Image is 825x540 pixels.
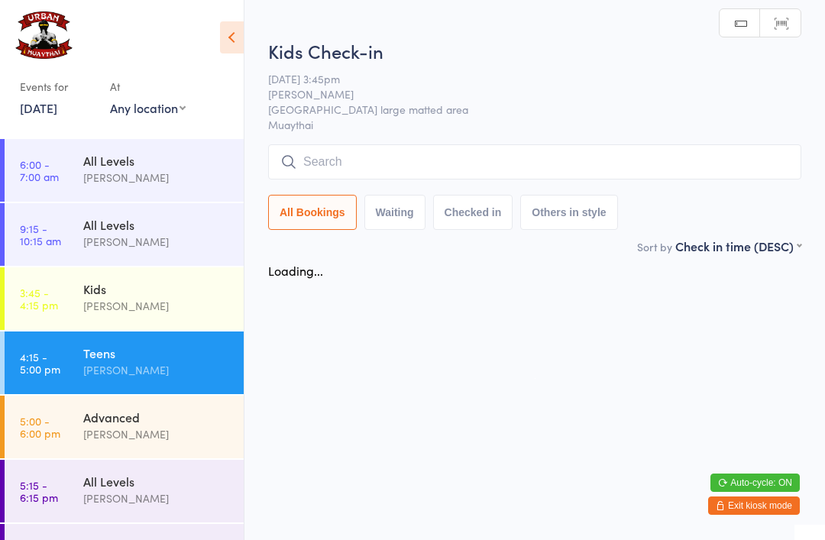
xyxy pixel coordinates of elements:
[268,86,778,102] span: [PERSON_NAME]
[83,409,231,425] div: Advanced
[268,195,357,230] button: All Bookings
[5,396,244,458] a: 5:00 -6:00 pmAdvanced[PERSON_NAME]
[20,158,59,183] time: 6:00 - 7:00 am
[83,297,231,315] div: [PERSON_NAME]
[5,331,244,394] a: 4:15 -5:00 pmTeens[PERSON_NAME]
[83,233,231,251] div: [PERSON_NAME]
[675,238,801,254] div: Check in time (DESC)
[268,262,323,279] div: Loading...
[15,11,73,59] img: Urban Muaythai - Miami
[20,99,57,116] a: [DATE]
[110,74,186,99] div: At
[268,38,801,63] h2: Kids Check-in
[83,280,231,297] div: Kids
[5,203,244,266] a: 9:15 -10:15 amAll Levels[PERSON_NAME]
[20,222,61,247] time: 9:15 - 10:15 am
[20,286,58,311] time: 3:45 - 4:15 pm
[708,496,800,515] button: Exit kiosk mode
[83,473,231,490] div: All Levels
[83,216,231,233] div: All Levels
[433,195,513,230] button: Checked in
[364,195,425,230] button: Waiting
[637,239,672,254] label: Sort by
[20,351,60,375] time: 4:15 - 5:00 pm
[20,74,95,99] div: Events for
[110,99,186,116] div: Any location
[83,152,231,169] div: All Levels
[83,361,231,379] div: [PERSON_NAME]
[83,490,231,507] div: [PERSON_NAME]
[20,479,58,503] time: 5:15 - 6:15 pm
[83,425,231,443] div: [PERSON_NAME]
[83,344,231,361] div: Teens
[268,102,778,117] span: [GEOGRAPHIC_DATA] large matted area
[710,474,800,492] button: Auto-cycle: ON
[268,144,801,179] input: Search
[5,460,244,522] a: 5:15 -6:15 pmAll Levels[PERSON_NAME]
[83,169,231,186] div: [PERSON_NAME]
[268,117,801,132] span: Muaythai
[5,267,244,330] a: 3:45 -4:15 pmKids[PERSON_NAME]
[5,139,244,202] a: 6:00 -7:00 amAll Levels[PERSON_NAME]
[520,195,617,230] button: Others in style
[20,415,60,439] time: 5:00 - 6:00 pm
[268,71,778,86] span: [DATE] 3:45pm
